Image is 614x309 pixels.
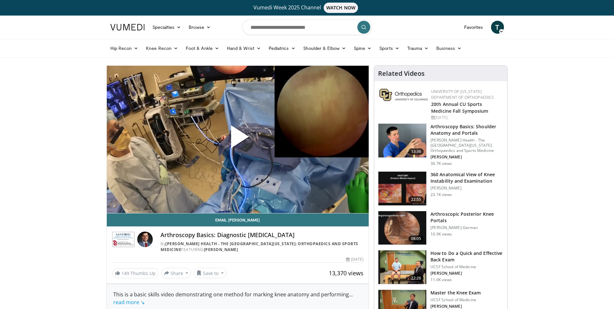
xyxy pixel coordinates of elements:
[430,225,503,230] p: [PERSON_NAME]-German
[329,269,363,277] span: 13,370 views
[112,268,159,278] a: 149 Thumbs Up
[179,108,296,171] button: Play Video
[430,232,452,237] p: 10.9K views
[378,70,425,77] h4: Related Videos
[378,211,426,245] img: 06234ec1-9449-4fdc-a1ec-369a50591d94.150x105_q85_crop-smart_upscale.jpg
[112,232,135,247] img: Sanford Health - The University of South Dakota School of Medicine: Orthopaedics and Sports Medicine
[460,21,487,34] a: Favorites
[408,235,424,242] span: 08:05
[430,304,481,309] p: [PERSON_NAME]
[378,250,503,284] a: 22:26 How to Do a Quick and Effective Back Exam UCSF School of Medicine [PERSON_NAME] 11.0K views
[378,124,426,157] img: 9534a039-0eaa-4167-96cf-d5be049a70d8.150x105_q85_crop-smart_upscale.jpg
[430,138,503,153] p: [PERSON_NAME] Health - The [GEOGRAPHIC_DATA][US_STATE]: Orthopaedics and Sports Medicine
[430,250,503,263] h3: How to Do a Quick and Effective Back Exam
[491,21,504,34] a: T
[432,42,465,55] a: Business
[430,277,452,282] p: 11.0K views
[107,213,369,226] a: Email [PERSON_NAME]
[204,247,238,252] a: [PERSON_NAME]
[299,42,350,55] a: Shoulder & Elbow
[110,24,145,30] img: VuMedi Logo
[378,171,503,206] a: 22:55 360 Anatomical View of Knee Instability and Examination [PERSON_NAME] 23.1K views
[185,21,215,34] a: Browse
[346,257,363,262] div: [DATE]
[121,270,129,276] span: 149
[378,172,426,205] img: 533d6d4f-9d9f-40bd-bb73-b810ec663725.150x105_q85_crop-smart_upscale.jpg
[161,232,363,239] h4: Arthroscopy Basics: Diagnostic [MEDICAL_DATA]
[161,268,191,278] button: Share
[430,290,481,296] h3: Master the Knee Exam
[375,42,403,55] a: Sports
[430,161,452,166] p: 30.7K views
[142,42,182,55] a: Knee Recon
[113,291,353,306] span: ...
[137,232,153,247] img: Avatar
[408,196,424,203] span: 22:55
[223,42,265,55] a: Hand & Wrist
[106,42,142,55] a: Hip Recon
[379,89,428,101] img: 355603a8-37da-49b6-856f-e00d7e9307d3.png.150x105_q85_autocrop_double_scale_upscale_version-0.2.png
[430,264,503,269] p: UCSF School of Medicine
[242,19,372,35] input: Search topics, interventions
[324,3,358,13] span: WATCH NOW
[431,101,488,114] a: 20th Annual CU Sports Medicine Fall Symposium
[350,42,375,55] a: Spine
[430,271,503,276] p: [PERSON_NAME]
[430,171,503,184] h3: 360 Anatomical View of Knee Instability and Examination
[378,123,503,166] a: 13:36 Arthroscopy Basics: Shoulder Anatomy and Portals [PERSON_NAME] Health - The [GEOGRAPHIC_DAT...
[161,241,363,253] div: By FEATURING
[194,268,227,278] button: Save to
[378,211,503,245] a: 08:05 Arthroscopic Posterior Knee Portals [PERSON_NAME]-German 10.9K views
[403,42,433,55] a: Trauma
[408,148,424,155] span: 13:36
[161,241,358,252] a: [PERSON_NAME] Health - The [GEOGRAPHIC_DATA][US_STATE]: Orthopaedics and Sports Medicine
[431,115,502,120] div: [DATE]
[431,89,494,100] a: University of [US_STATE] Department of Orthopaedics
[408,275,424,281] span: 22:26
[265,42,299,55] a: Pediatrics
[430,297,481,303] p: UCSF School of Medicine
[430,154,503,160] p: [PERSON_NAME]
[111,3,503,13] a: Vumedi Week 2025 ChannelWATCH NOW
[182,42,223,55] a: Foot & Ankle
[107,66,369,213] video-js: Video Player
[149,21,185,34] a: Specialties
[113,291,363,306] div: This is a basic skills video demonstrating one method for marking knee anatomy and performing
[430,192,452,197] p: 23.1K views
[113,299,145,306] a: read more ↘
[430,186,503,191] p: [PERSON_NAME]
[430,123,503,136] h3: Arthroscopy Basics: Shoulder Anatomy and Portals
[430,211,503,224] h3: Arthroscopic Posterior Knee Portals
[378,250,426,284] img: badd6cc1-85db-4728-89db-6dde3e48ba1d.150x105_q85_crop-smart_upscale.jpg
